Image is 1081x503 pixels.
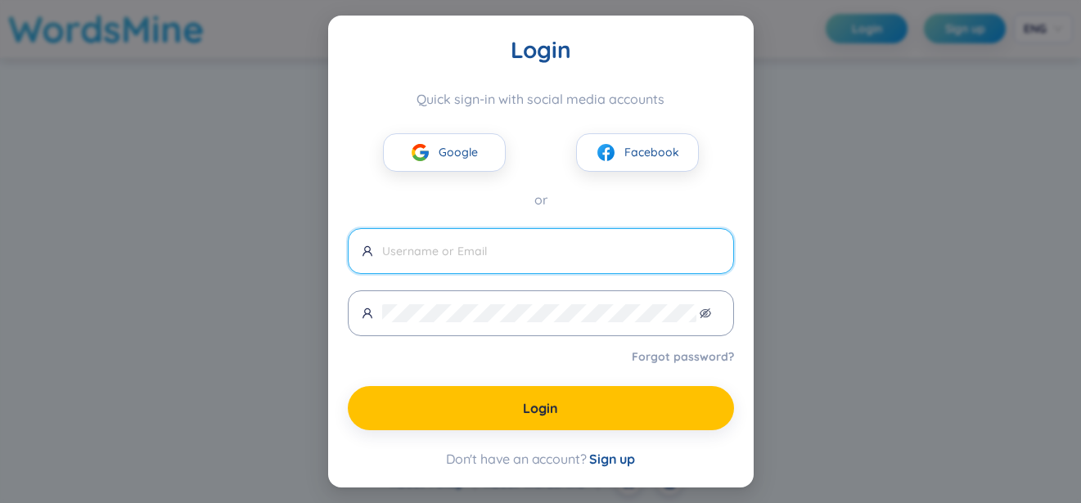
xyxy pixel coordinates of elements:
span: eye-invisible [700,308,711,319]
button: facebookFacebook [576,133,699,172]
img: facebook [596,142,616,163]
input: Username or Email [382,242,720,260]
div: Login [348,35,734,65]
img: google [410,142,430,163]
button: googleGoogle [383,133,506,172]
span: Sign up [589,451,635,467]
button: Login [348,386,734,430]
span: Facebook [624,143,679,161]
span: user [362,308,373,319]
span: Google [439,143,478,161]
div: or [348,190,734,210]
div: Quick sign-in with social media accounts [348,91,734,107]
span: user [362,245,373,257]
div: Don't have an account? [348,450,734,468]
a: Forgot password? [632,348,734,365]
span: Login [523,399,558,417]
